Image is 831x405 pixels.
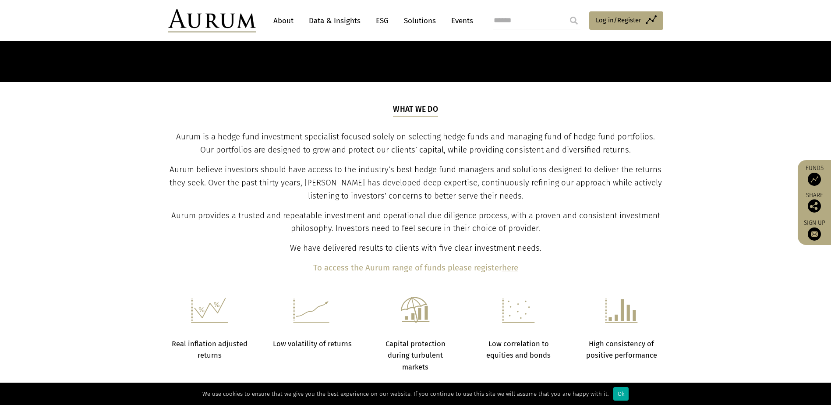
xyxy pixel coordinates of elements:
[802,164,827,186] a: Funds
[613,387,629,401] div: Ok
[808,173,821,186] img: Access Funds
[290,243,541,253] span: We have delivered results to clients with five clear investment needs.
[170,165,662,201] span: Aurum believe investors should have access to the industry’s best hedge fund managers and solutio...
[371,13,393,29] a: ESG
[400,13,440,29] a: Solutions
[586,340,657,359] strong: High consistency of positive performance
[502,263,518,273] a: here
[171,211,660,234] span: Aurum provides a trusted and repeatable investment and operational due diligence process, with a ...
[269,13,298,29] a: About
[802,219,827,241] a: Sign up
[385,340,446,371] strong: Capital protection during turbulent markets
[176,132,655,155] span: Aurum is a hedge fund investment specialist focused solely on selecting hedge funds and managing ...
[808,199,821,213] img: Share this post
[393,104,438,116] h5: What we do
[808,227,821,241] img: Sign up to our newsletter
[168,9,256,32] img: Aurum
[589,11,663,30] a: Log in/Register
[447,13,473,29] a: Events
[802,192,827,213] div: Share
[486,340,551,359] strong: Low correlation to equities and bonds
[565,12,583,29] input: Submit
[313,263,502,273] b: To access the Aurum range of funds please register
[273,340,352,348] strong: Low volatility of returns
[172,340,248,359] strong: Real inflation adjusted returns
[304,13,365,29] a: Data & Insights
[596,15,641,25] span: Log in/Register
